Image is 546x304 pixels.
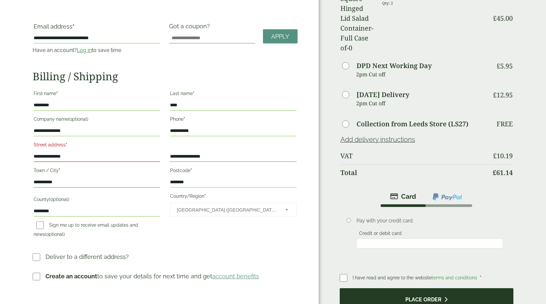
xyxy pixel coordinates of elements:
bdi: 12.95 [493,90,513,99]
label: First name [34,89,160,100]
strong: Create an account [45,273,97,280]
label: Credit or debit card [357,231,404,238]
a: terms and conditions [432,275,477,280]
label: Sign me up to receive email updates and news [34,222,138,239]
label: Country/Region [170,191,297,203]
p: 2pm Cut off [356,69,488,79]
label: Postcode [170,166,297,177]
label: County [34,195,160,206]
span: I have read and agree to the website [353,275,478,280]
p: 2pm Cut off [356,98,488,108]
span: £ [493,90,497,99]
label: Town / City [34,166,160,177]
label: Phone [170,114,297,126]
input: Sign me up to receive email updates and news(optional) [36,221,44,229]
bdi: 61.14 [493,168,513,177]
bdi: 45.00 [493,14,513,23]
small: Qty: 2 [382,1,393,6]
span: (optional) [45,232,65,237]
th: Total [340,165,488,181]
span: (optional) [68,116,88,122]
p: Pay with your credit card. [357,217,503,224]
abbr: required [204,193,206,199]
span: Apply [271,33,289,40]
span: £ [493,168,496,177]
th: VAT [340,148,488,164]
p: Free [497,120,513,128]
bdi: 10.19 [493,151,513,160]
a: Apply [263,29,298,43]
p: Have an account? to save time [33,46,161,54]
img: ppcp-gateway.png [432,192,463,201]
bdi: 5.95 [497,62,513,70]
label: Street address [34,140,160,151]
span: Country/Region [170,203,297,216]
span: £ [497,62,500,70]
span: £ [493,151,497,160]
span: (optional) [49,197,69,202]
label: Last name [170,89,297,100]
abbr: required [190,168,192,173]
abbr: required [193,91,194,96]
abbr: required [480,275,481,280]
abbr: required [72,23,74,30]
h2: Billing / Shipping [33,70,297,83]
p: Deliver to a different address? [45,252,129,261]
abbr: required [56,91,58,96]
span: United Kingdom (UK) [177,203,276,217]
iframe: Secure card payment input frame [359,241,501,246]
a: Log in [77,47,92,53]
p: to save your details for next time and get [45,272,259,281]
label: Email address [34,24,160,33]
a: account benefits [212,273,259,280]
label: Collection from Leeds Store (LS27) [357,121,469,127]
label: DPD Next Working Day [357,63,432,69]
a: Add delivery instructions [340,136,415,143]
span: £ [493,14,497,23]
label: [DATE] Delivery [357,91,409,98]
abbr: required [66,142,67,147]
abbr: required [59,168,60,173]
abbr: required [184,116,185,122]
label: Company name [34,114,160,126]
img: stripe.png [390,192,416,200]
label: Got a coupon? [169,23,213,33]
